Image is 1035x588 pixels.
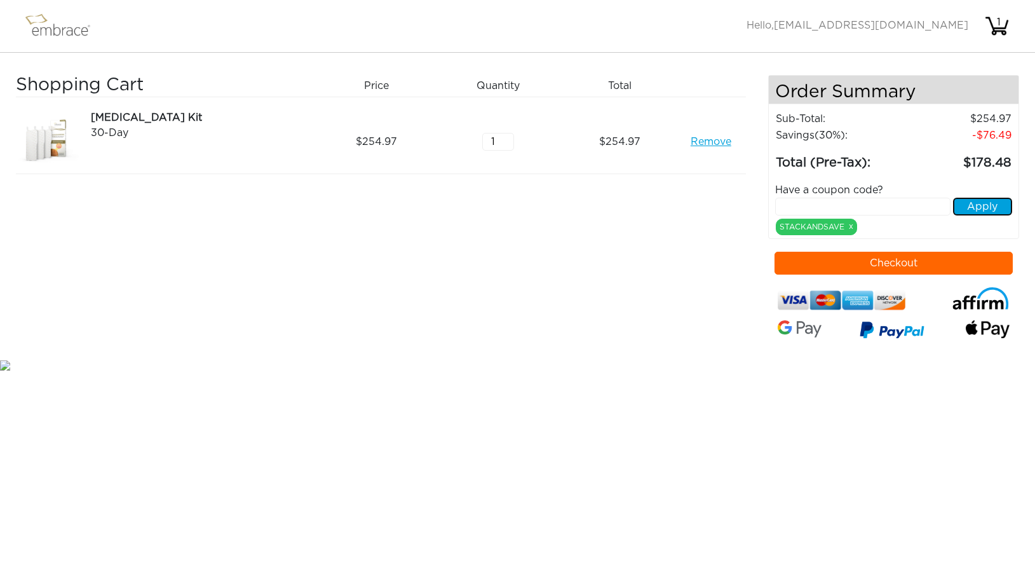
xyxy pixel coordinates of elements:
span: Hello, [747,20,968,31]
div: STACKANDSAVE [776,219,857,235]
div: [MEDICAL_DATA] Kit [91,110,311,125]
div: 30-Day [91,125,311,140]
button: Checkout [775,252,1013,275]
img: credit-cards.png [778,287,905,313]
div: 1 [986,15,1011,30]
img: beb8096c-8da6-11e7-b488-02e45ca4b85b.jpeg [16,110,79,174]
td: Total (Pre-Tax): [775,144,905,173]
span: Quantity [477,78,520,93]
a: x [849,221,853,232]
a: 1 [984,20,1010,31]
img: paypal-v3.png [860,318,924,345]
div: Price [320,75,442,97]
img: affirm-logo.svg [952,287,1010,310]
div: Total [564,75,686,97]
button: Apply [953,198,1012,215]
div: Have a coupon code? [766,182,1022,198]
td: 178.48 [905,144,1012,173]
h4: Order Summary [769,76,1018,104]
span: [EMAIL_ADDRESS][DOMAIN_NAME] [774,20,968,31]
img: fullApplePay.png [966,320,1010,338]
td: Sub-Total: [775,111,905,127]
img: logo.png [22,10,105,42]
td: 76.49 [905,127,1012,144]
h3: Shopping Cart [16,75,311,97]
a: Remove [691,134,731,149]
img: cart [984,13,1010,39]
span: 254.97 [599,134,640,149]
span: (30%) [815,130,845,140]
td: 254.97 [905,111,1012,127]
span: 254.97 [356,134,397,149]
td: Savings : [775,127,905,144]
img: Google-Pay-Logo.svg [778,320,822,338]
